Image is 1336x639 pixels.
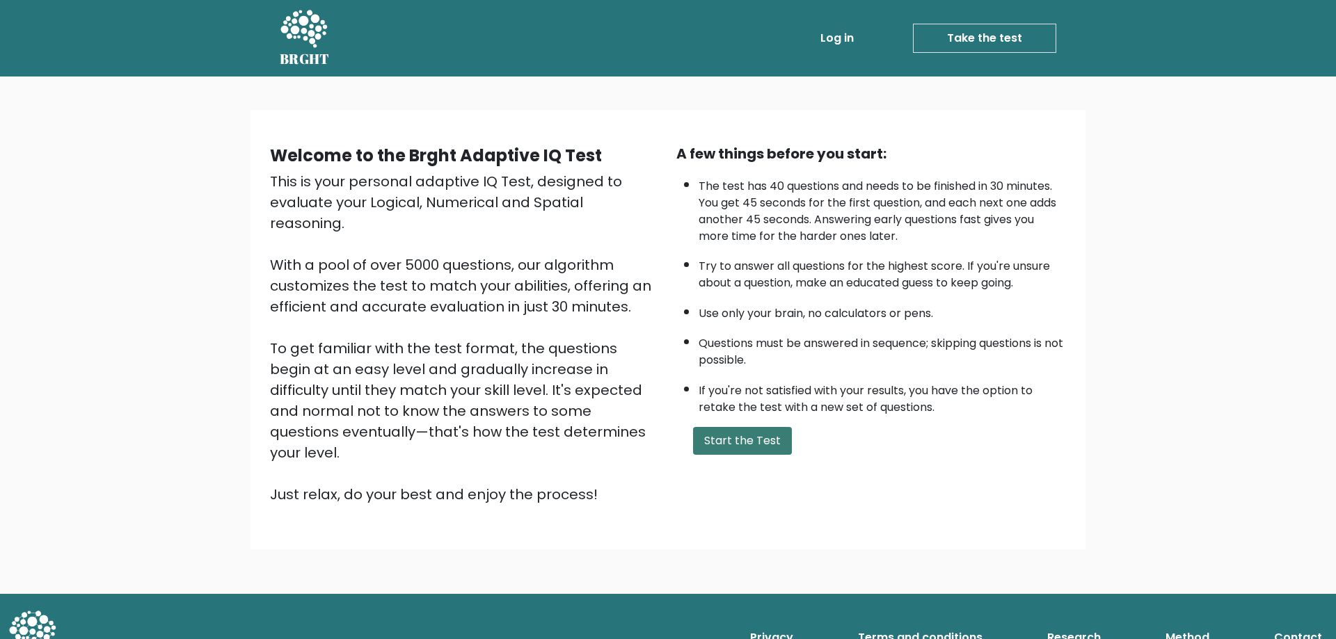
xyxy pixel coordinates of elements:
[270,144,602,167] b: Welcome to the Brght Adaptive IQ Test
[699,251,1066,291] li: Try to answer all questions for the highest score. If you're unsure about a question, make an edu...
[280,6,330,71] a: BRGHT
[270,171,660,505] div: This is your personal adaptive IQ Test, designed to evaluate your Logical, Numerical and Spatial ...
[699,171,1066,245] li: The test has 40 questions and needs to be finished in 30 minutes. You get 45 seconds for the firs...
[693,427,792,455] button: Start the Test
[913,24,1056,53] a: Take the test
[676,143,1066,164] div: A few things before you start:
[699,375,1066,416] li: If you're not satisfied with your results, you have the option to retake the test with a new set ...
[699,328,1066,369] li: Questions must be answered in sequence; skipping questions is not possible.
[815,24,859,52] a: Log in
[280,51,330,67] h5: BRGHT
[699,298,1066,322] li: Use only your brain, no calculators or pens.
